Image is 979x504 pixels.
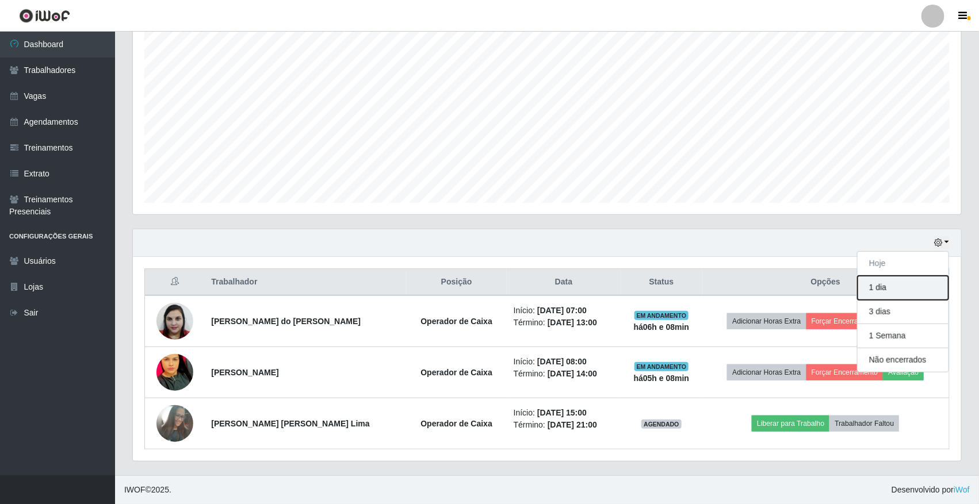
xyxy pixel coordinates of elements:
[634,374,690,383] strong: há 05 h e 08 min
[124,485,146,494] span: IWOF
[858,276,949,300] button: 1 dia
[634,362,689,371] span: EM ANDAMENTO
[634,322,690,332] strong: há 06 h e 08 min
[211,317,361,326] strong: [PERSON_NAME] do [PERSON_NAME]
[548,318,597,327] time: [DATE] 13:00
[634,311,689,320] span: EM ANDAMENTO
[514,356,614,368] li: Início:
[883,364,924,380] button: Avaliação
[156,297,193,345] img: 1682003136750.jpeg
[514,368,614,380] li: Término:
[420,368,492,377] strong: Operador de Caixa
[514,407,614,419] li: Início:
[548,420,597,429] time: [DATE] 21:00
[19,9,70,23] img: CoreUI Logo
[124,484,171,496] span: © 2025 .
[514,419,614,431] li: Término:
[537,306,587,315] time: [DATE] 07:00
[806,313,884,329] button: Forçar Encerramento
[858,324,949,348] button: 1 Semana
[752,415,829,432] button: Liberar para Trabalho
[727,364,806,380] button: Adicionar Horas Extra
[507,269,621,296] th: Data
[156,399,193,449] img: 1725135374051.jpeg
[702,269,950,296] th: Opções
[892,484,970,496] span: Desenvolvido por
[514,305,614,317] li: Início:
[420,419,492,428] strong: Operador de Caixa
[548,369,597,378] time: [DATE] 14:00
[211,419,369,428] strong: [PERSON_NAME] [PERSON_NAME] Lima
[204,269,406,296] th: Trabalhador
[537,408,587,417] time: [DATE] 15:00
[156,333,193,413] img: 1751683294732.jpeg
[858,348,949,372] button: Não encerrados
[727,313,806,329] button: Adicionar Horas Extra
[858,300,949,324] button: 3 dias
[211,368,278,377] strong: [PERSON_NAME]
[954,485,970,494] a: iWof
[829,415,899,432] button: Trabalhador Faltou
[537,357,587,366] time: [DATE] 08:00
[806,364,884,380] button: Forçar Encerramento
[858,252,949,276] button: Hoje
[621,269,702,296] th: Status
[514,317,614,329] li: Término:
[641,420,682,429] span: AGENDADO
[407,269,507,296] th: Posição
[420,317,492,326] strong: Operador de Caixa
